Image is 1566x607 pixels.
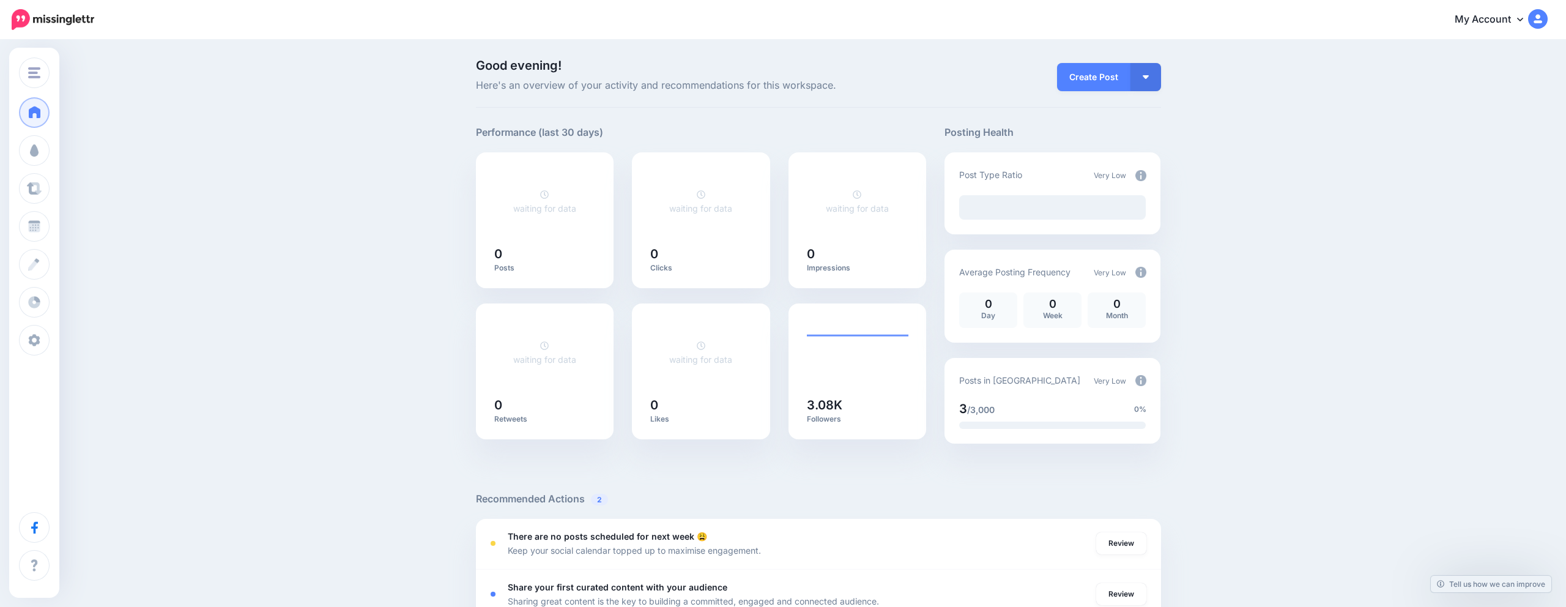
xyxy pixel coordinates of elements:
span: Very Low [1094,171,1126,180]
h5: Posting Health [944,125,1160,140]
p: Followers [807,414,908,424]
p: Retweets [494,414,596,424]
p: Clicks [650,263,752,273]
span: Month [1106,311,1128,320]
span: Here's an overview of your activity and recommendations for this workspace. [476,78,927,94]
span: 2 [591,494,608,505]
span: Good evening! [476,58,562,73]
span: Very Low [1094,268,1126,277]
span: 0% [1134,403,1146,415]
p: 0 [1094,299,1140,310]
a: waiting for data [669,340,732,365]
a: waiting for data [513,189,576,214]
p: Posts [494,263,596,273]
img: info-circle-grey.png [1135,267,1146,278]
div: <div class='status-dot small red margin-right'></div>Error [491,541,495,546]
h5: 0 [650,399,752,411]
p: 0 [965,299,1011,310]
span: Day [981,311,995,320]
h5: Performance (last 30 days) [476,125,603,140]
p: Keep your social calendar topped up to maximise engagement. [508,543,761,557]
h5: Recommended Actions [476,491,1161,507]
p: Likes [650,414,752,424]
h5: 0 [650,248,752,260]
p: Post Type Ratio [959,168,1022,182]
a: waiting for data [669,189,732,214]
a: Review [1096,532,1146,554]
span: /3,000 [967,404,995,415]
b: Share your first curated content with your audience [508,582,727,592]
a: Tell us how we can improve [1431,576,1551,592]
p: Average Posting Frequency [959,265,1071,279]
h5: 3.08K [807,399,908,411]
p: Impressions [807,263,908,273]
div: <div class='status-dot small red margin-right'></div>Error [491,592,495,597]
img: info-circle-grey.png [1135,170,1146,181]
a: My Account [1442,5,1548,35]
h5: 0 [494,248,596,260]
h5: 0 [807,248,908,260]
p: 0 [1030,299,1075,310]
a: waiting for data [826,189,889,214]
p: Posts in [GEOGRAPHIC_DATA] [959,373,1080,387]
img: menu.png [28,67,40,78]
span: 3 [959,401,967,416]
h5: 0 [494,399,596,411]
a: Review [1096,583,1146,605]
span: Week [1043,311,1063,320]
span: Very Low [1094,376,1126,385]
b: There are no posts scheduled for next week 😩 [508,531,707,542]
img: arrow-down-white.png [1143,75,1149,79]
a: waiting for data [513,340,576,365]
a: Create Post [1057,63,1130,91]
img: Missinglettr [12,9,94,30]
img: info-circle-grey.png [1135,375,1146,386]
